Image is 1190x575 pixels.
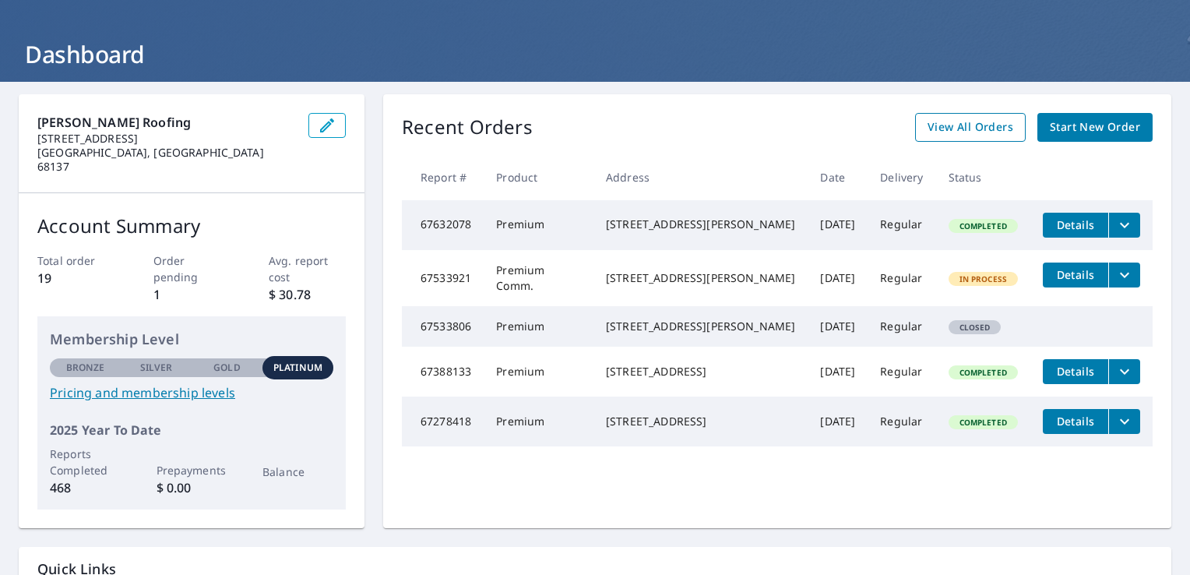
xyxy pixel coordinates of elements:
[868,154,935,200] th: Delivery
[153,252,231,285] p: Order pending
[484,200,593,250] td: Premium
[50,478,121,497] p: 468
[1052,267,1099,282] span: Details
[868,347,935,397] td: Regular
[213,361,240,375] p: Gold
[269,285,346,304] p: $ 30.78
[606,319,795,334] div: [STREET_ADDRESS][PERSON_NAME]
[157,478,227,497] p: $ 0.00
[606,414,795,429] div: [STREET_ADDRESS]
[140,361,173,375] p: Silver
[808,306,868,347] td: [DATE]
[484,306,593,347] td: Premium
[606,270,795,286] div: [STREET_ADDRESS][PERSON_NAME]
[808,154,868,200] th: Date
[402,347,484,397] td: 67388133
[484,347,593,397] td: Premium
[1043,263,1108,287] button: detailsBtn-67533921
[402,113,533,142] p: Recent Orders
[402,250,484,306] td: 67533921
[808,347,868,397] td: [DATE]
[37,113,296,132] p: [PERSON_NAME] Roofing
[808,397,868,446] td: [DATE]
[37,269,114,287] p: 19
[915,113,1026,142] a: View All Orders
[19,38,1171,70] h1: Dashboard
[1052,364,1099,379] span: Details
[1043,213,1108,238] button: detailsBtn-67632078
[402,154,484,200] th: Report #
[402,200,484,250] td: 67632078
[1052,414,1099,429] span: Details
[868,397,935,446] td: Regular
[402,397,484,446] td: 67278418
[1108,263,1140,287] button: filesDropdownBtn-67533921
[950,273,1017,284] span: In Process
[66,361,105,375] p: Bronze
[868,306,935,347] td: Regular
[153,285,231,304] p: 1
[269,252,346,285] p: Avg. report cost
[950,322,1000,333] span: Closed
[936,154,1031,200] th: Status
[1050,118,1140,137] span: Start New Order
[37,252,114,269] p: Total order
[950,220,1016,231] span: Completed
[484,154,593,200] th: Product
[808,200,868,250] td: [DATE]
[37,146,296,174] p: [GEOGRAPHIC_DATA], [GEOGRAPHIC_DATA] 68137
[37,132,296,146] p: [STREET_ADDRESS]
[868,250,935,306] td: Regular
[37,212,346,240] p: Account Summary
[50,329,333,350] p: Membership Level
[606,364,795,379] div: [STREET_ADDRESS]
[484,397,593,446] td: Premium
[1043,359,1108,384] button: detailsBtn-67388133
[1043,409,1108,434] button: detailsBtn-67278418
[273,361,322,375] p: Platinum
[484,250,593,306] td: Premium Comm.
[262,464,333,480] p: Balance
[50,383,333,402] a: Pricing and membership levels
[950,367,1016,378] span: Completed
[1037,113,1153,142] a: Start New Order
[928,118,1013,137] span: View All Orders
[868,200,935,250] td: Regular
[50,446,121,478] p: Reports Completed
[606,217,795,232] div: [STREET_ADDRESS][PERSON_NAME]
[50,421,333,439] p: 2025 Year To Date
[1108,213,1140,238] button: filesDropdownBtn-67632078
[1108,409,1140,434] button: filesDropdownBtn-67278418
[1052,217,1099,232] span: Details
[402,306,484,347] td: 67533806
[950,417,1016,428] span: Completed
[593,154,808,200] th: Address
[808,250,868,306] td: [DATE]
[1108,359,1140,384] button: filesDropdownBtn-67388133
[157,462,227,478] p: Prepayments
